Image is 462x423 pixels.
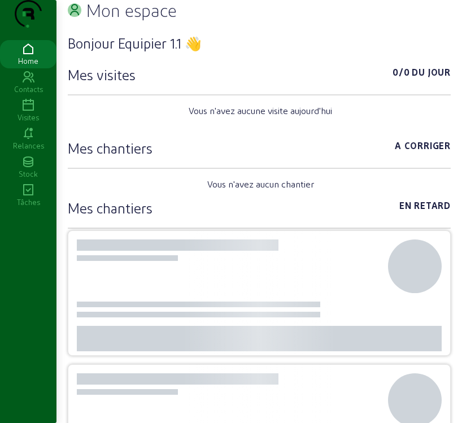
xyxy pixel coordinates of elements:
span: Vous n'avez aucun chantier [207,177,314,191]
span: Du jour [412,66,451,84]
span: Vous n'avez aucune visite aujourd'hui [189,104,332,117]
span: En retard [399,199,451,217]
span: A corriger [395,139,451,157]
h3: Bonjour Equipier 1.1 👋 [68,34,451,52]
h3: Mes visites [68,66,136,84]
h3: Mes chantiers [68,199,152,217]
span: 0/0 [393,66,409,84]
h3: Mes chantiers [68,139,152,157]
